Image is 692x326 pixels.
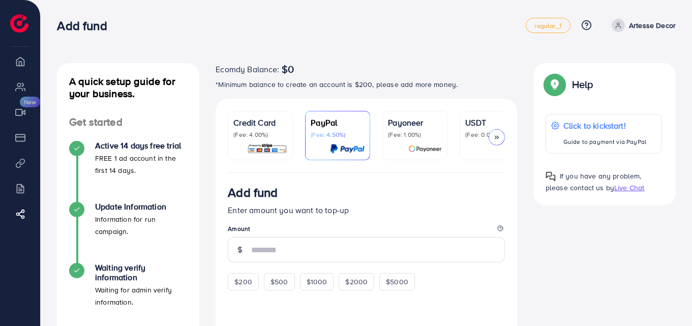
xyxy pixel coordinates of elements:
img: Popup guide [546,171,556,182]
span: $200 [234,277,252,287]
p: (Fee: 4.50%) [311,131,365,139]
img: card [247,143,287,155]
h4: Get started [57,116,199,129]
p: (Fee: 0.00%) [465,131,519,139]
p: FREE 1 ad account in the first 14 days. [95,152,187,176]
span: Live Chat [614,183,644,193]
li: Update Information [57,202,199,263]
legend: Amount [228,224,505,237]
li: Active 14 days free trial [57,141,199,202]
h4: Waiting verify information [95,263,187,282]
span: If you have any problem, please contact us by [546,171,642,193]
p: Enter amount you want to top-up [228,204,505,216]
p: Guide to payment via PayPal [563,136,646,148]
p: (Fee: 1.00%) [388,131,442,139]
p: Credit Card [233,116,287,129]
p: (Fee: 4.00%) [233,131,287,139]
h3: Add fund [228,185,278,200]
p: PayPal [311,116,365,129]
h4: A quick setup guide for your business. [57,75,199,100]
p: Click to kickstart! [563,120,646,132]
p: Artesse Decor [629,19,676,32]
img: card [408,143,442,155]
p: Waiting for admin verify information. [95,284,187,308]
span: regular_1 [534,22,561,29]
h3: Add fund [57,18,115,33]
img: Popup guide [546,75,564,94]
span: Ecomdy Balance: [216,63,279,75]
span: $2000 [345,277,368,287]
p: Help [572,78,593,91]
img: card [330,143,365,155]
a: regular_1 [526,18,570,33]
p: *Minimum balance to create an account is $200, please add more money. [216,78,517,91]
p: USDT [465,116,519,129]
a: Artesse Decor [608,19,676,32]
span: $500 [270,277,288,287]
li: Waiting verify information [57,263,199,324]
h4: Update Information [95,202,187,212]
p: Information for run campaign. [95,213,187,238]
span: $0 [282,63,294,75]
p: Payoneer [388,116,442,129]
h4: Active 14 days free trial [95,141,187,151]
img: logo [10,14,28,33]
span: $5000 [386,277,408,287]
span: $1000 [307,277,327,287]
